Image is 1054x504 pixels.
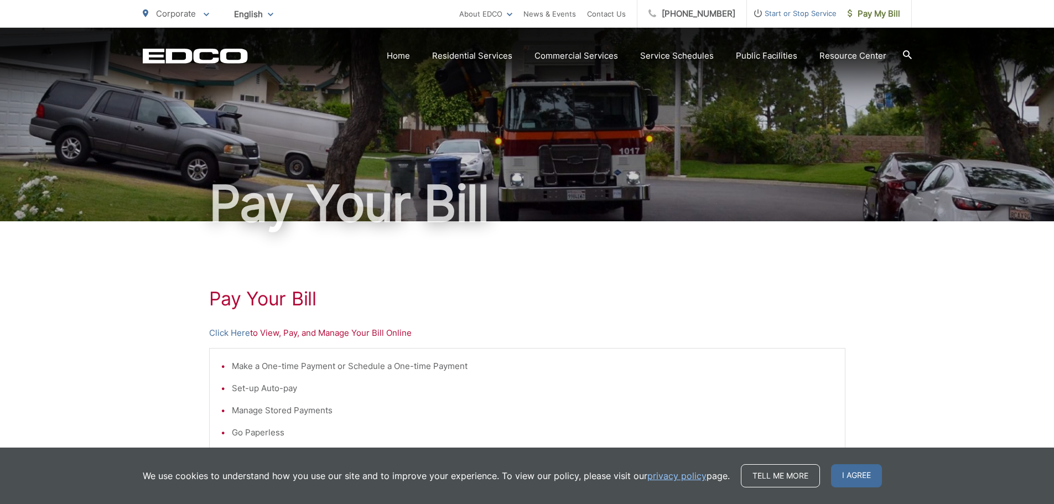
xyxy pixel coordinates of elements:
[387,49,410,63] a: Home
[232,426,834,439] li: Go Paperless
[534,49,618,63] a: Commercial Services
[819,49,886,63] a: Resource Center
[232,382,834,395] li: Set-up Auto-pay
[143,48,248,64] a: EDCD logo. Return to the homepage.
[736,49,797,63] a: Public Facilities
[143,176,912,231] h1: Pay Your Bill
[156,8,196,19] span: Corporate
[640,49,714,63] a: Service Schedules
[143,469,730,482] p: We use cookies to understand how you use our site and to improve your experience. To view our pol...
[432,49,512,63] a: Residential Services
[226,4,282,24] span: English
[848,7,900,20] span: Pay My Bill
[523,7,576,20] a: News & Events
[232,360,834,373] li: Make a One-time Payment or Schedule a One-time Payment
[587,7,626,20] a: Contact Us
[209,326,250,340] a: Click Here
[647,469,707,482] a: privacy policy
[831,464,882,487] span: I agree
[209,288,845,310] h1: Pay Your Bill
[209,326,845,340] p: to View, Pay, and Manage Your Bill Online
[459,7,512,20] a: About EDCO
[232,404,834,417] li: Manage Stored Payments
[741,464,820,487] a: Tell me more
